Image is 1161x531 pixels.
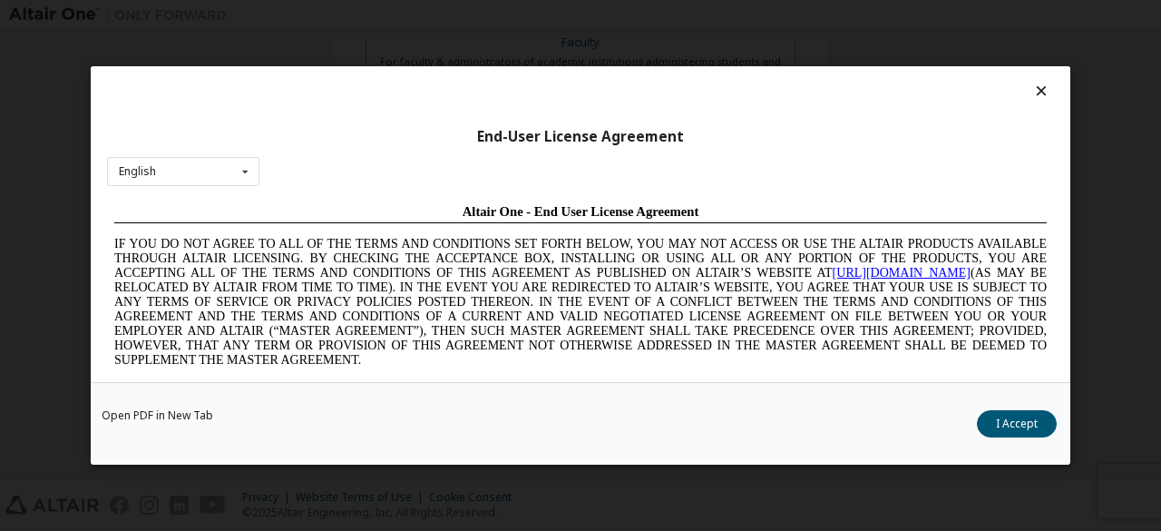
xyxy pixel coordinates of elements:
span: Lore Ipsumd Sit Ame Cons Adipisc Elitseddo (“Eiusmodte”) in utlabor Etdolo Magnaaliqua Eni. (“Adm... [7,185,940,315]
button: I Accept [977,410,1057,438]
a: [URL][DOMAIN_NAME] [726,69,863,83]
div: English [119,166,156,177]
span: IF YOU DO NOT AGREE TO ALL OF THE TERMS AND CONDITIONS SET FORTH BELOW, YOU MAY NOT ACCESS OR USE... [7,40,940,170]
span: Altair One - End User License Agreement [356,7,592,22]
a: Open PDF in New Tab [102,410,213,421]
div: End-User License Agreement [107,128,1054,146]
